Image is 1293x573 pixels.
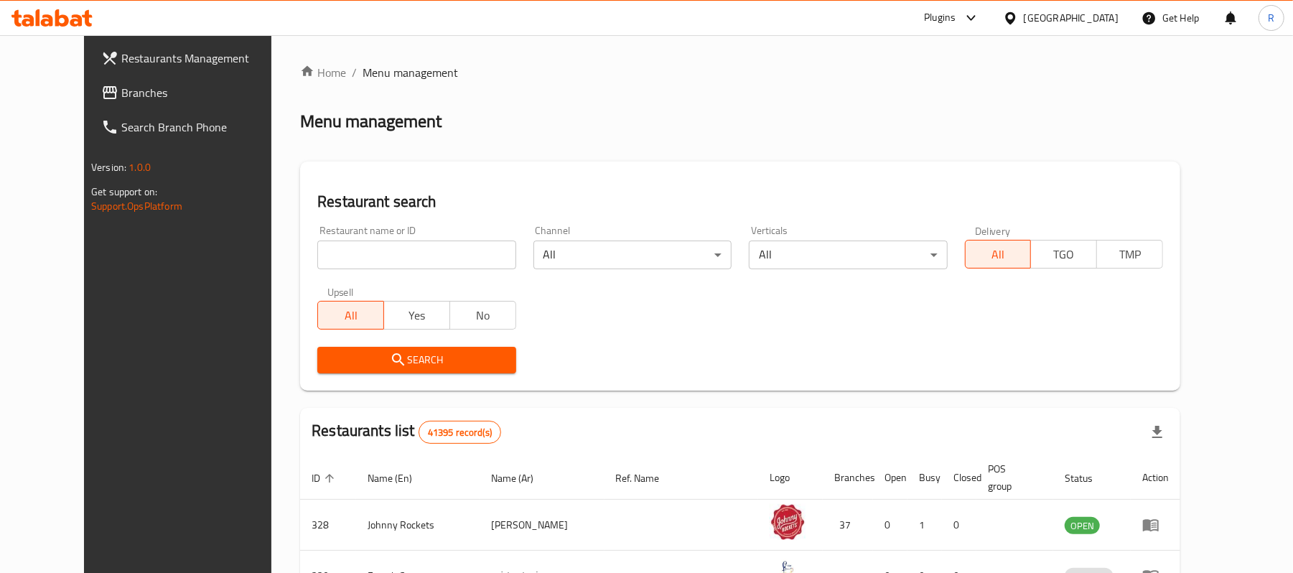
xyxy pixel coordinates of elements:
[121,118,289,136] span: Search Branch Phone
[368,470,431,487] span: Name (En)
[327,286,354,297] label: Upsell
[300,64,1180,81] nav: breadcrumb
[533,241,732,269] div: All
[300,64,346,81] a: Home
[1131,456,1180,500] th: Action
[907,500,942,551] td: 1
[129,158,151,177] span: 1.0.0
[1268,10,1274,26] span: R
[300,500,356,551] td: 328
[1030,240,1097,269] button: TGO
[1024,10,1119,26] div: [GEOGRAPHIC_DATA]
[965,240,1032,269] button: All
[121,84,289,101] span: Branches
[770,504,806,540] img: Johnny Rockets
[823,500,873,551] td: 37
[758,456,823,500] th: Logo
[616,470,678,487] span: Ref. Name
[823,456,873,500] th: Branches
[924,9,956,27] div: Plugins
[352,64,357,81] li: /
[749,241,947,269] div: All
[988,460,1036,495] span: POS group
[317,191,1163,213] h2: Restaurant search
[873,456,907,500] th: Open
[1065,517,1100,534] div: OPEN
[1096,240,1163,269] button: TMP
[1065,470,1111,487] span: Status
[419,421,501,444] div: Total records count
[975,225,1011,236] label: Delivery
[971,244,1026,265] span: All
[300,110,442,133] h2: Menu management
[324,305,378,326] span: All
[873,500,907,551] td: 0
[90,41,300,75] a: Restaurants Management
[312,470,339,487] span: ID
[91,182,157,201] span: Get support on:
[383,301,450,330] button: Yes
[449,301,516,330] button: No
[356,500,480,551] td: Johnny Rockets
[907,456,942,500] th: Busy
[121,50,289,67] span: Restaurants Management
[317,347,515,373] button: Search
[456,305,510,326] span: No
[480,500,605,551] td: [PERSON_NAME]
[329,351,504,369] span: Search
[363,64,458,81] span: Menu management
[91,197,182,215] a: Support.OpsPlatform
[90,75,300,110] a: Branches
[1037,244,1091,265] span: TGO
[1065,518,1100,534] span: OPEN
[942,500,976,551] td: 0
[1140,415,1175,449] div: Export file
[91,158,126,177] span: Version:
[390,305,444,326] span: Yes
[942,456,976,500] th: Closed
[1103,244,1157,265] span: TMP
[317,241,515,269] input: Search for restaurant name or ID..
[317,301,384,330] button: All
[491,470,552,487] span: Name (Ar)
[312,420,501,444] h2: Restaurants list
[1142,516,1169,534] div: Menu
[90,110,300,144] a: Search Branch Phone
[419,426,500,439] span: 41395 record(s)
